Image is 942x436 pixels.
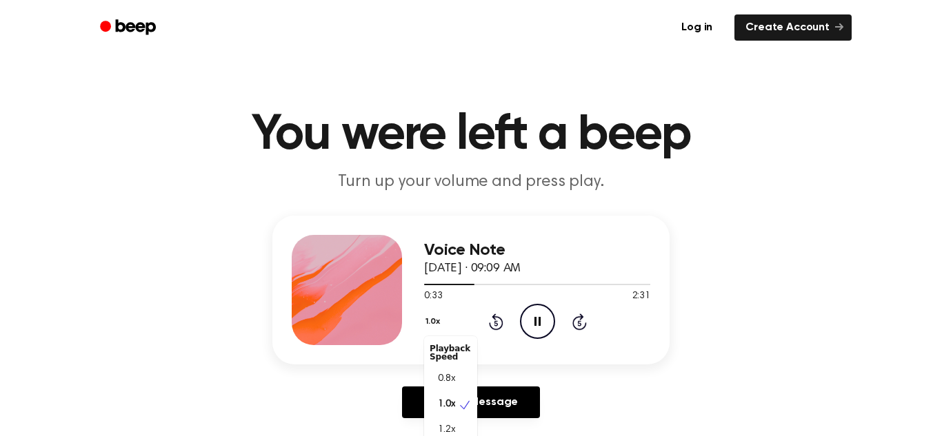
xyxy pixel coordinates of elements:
span: 0.8x [438,372,455,386]
div: Playback Speed [424,339,477,366]
button: 1.0x [424,310,445,333]
span: 1.0x [438,397,455,412]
